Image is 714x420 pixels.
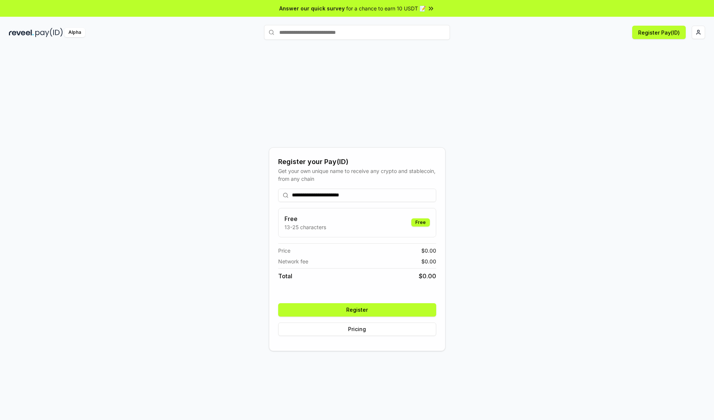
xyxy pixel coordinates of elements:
[278,303,436,317] button: Register
[346,4,426,12] span: for a chance to earn 10 USDT 📝
[421,257,436,265] span: $ 0.00
[279,4,345,12] span: Answer our quick survey
[278,157,436,167] div: Register your Pay(ID)
[421,247,436,254] span: $ 0.00
[35,28,63,37] img: pay_id
[278,257,308,265] span: Network fee
[278,323,436,336] button: Pricing
[278,272,292,280] span: Total
[9,28,34,37] img: reveel_dark
[419,272,436,280] span: $ 0.00
[284,223,326,231] p: 13-25 characters
[632,26,686,39] button: Register Pay(ID)
[278,247,290,254] span: Price
[64,28,85,37] div: Alpha
[278,167,436,183] div: Get your own unique name to receive any crypto and stablecoin, from any chain
[411,218,430,227] div: Free
[284,214,326,223] h3: Free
